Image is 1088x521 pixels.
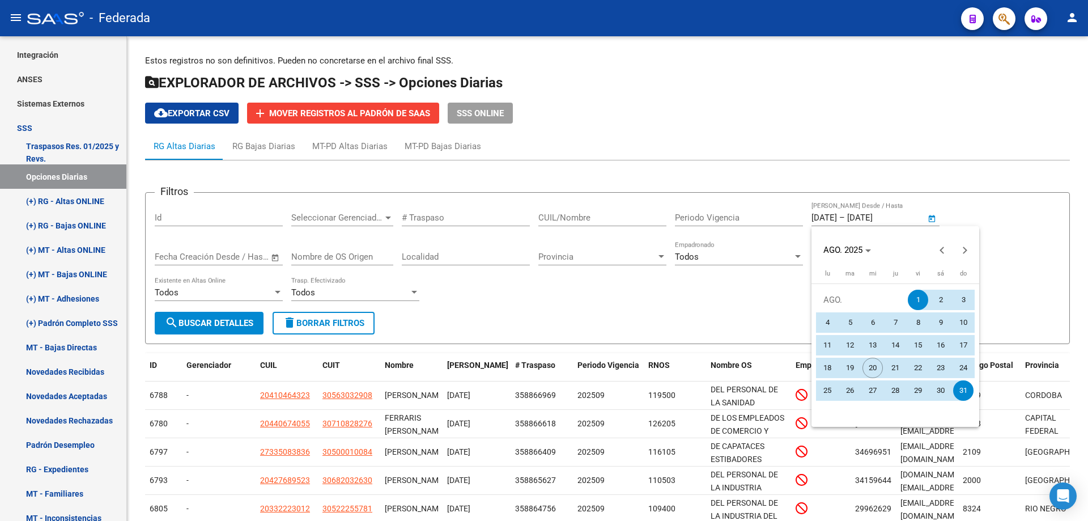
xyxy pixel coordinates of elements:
button: Next month [954,239,976,261]
span: 18 [817,358,838,378]
span: 27 [862,380,883,401]
button: 29 de agosto de 2025 [907,379,929,402]
button: 21 de agosto de 2025 [884,357,907,379]
span: 4 [817,312,838,333]
button: 27 de agosto de 2025 [861,379,884,402]
span: 17 [953,335,974,355]
button: 17 de agosto de 2025 [952,334,975,357]
span: 7 [885,312,906,333]
button: 19 de agosto de 2025 [839,357,861,379]
span: AGO. 2025 [823,245,862,255]
button: 12 de agosto de 2025 [839,334,861,357]
span: do [960,270,967,277]
button: 14 de agosto de 2025 [884,334,907,357]
button: 5 de agosto de 2025 [839,311,861,334]
button: 10 de agosto de 2025 [952,311,975,334]
button: 28 de agosto de 2025 [884,379,907,402]
span: mi [869,270,877,277]
button: 9 de agosto de 2025 [929,311,952,334]
button: 24 de agosto de 2025 [952,357,975,379]
span: 1 [908,290,928,310]
span: 2 [930,290,951,310]
button: 16 de agosto de 2025 [929,334,952,357]
span: 23 [930,358,951,378]
span: ma [845,270,855,277]
button: 1 de agosto de 2025 [907,289,929,311]
button: 20 de agosto de 2025 [861,357,884,379]
button: 4 de agosto de 2025 [816,311,839,334]
button: 11 de agosto de 2025 [816,334,839,357]
button: 22 de agosto de 2025 [907,357,929,379]
button: 26 de agosto de 2025 [839,379,861,402]
button: Choose month and year [819,240,875,260]
span: 5 [840,312,860,333]
span: 24 [953,358,974,378]
button: 30 de agosto de 2025 [929,379,952,402]
span: sá [937,270,944,277]
span: vi [916,270,920,277]
span: 26 [840,380,860,401]
span: 31 [953,380,974,401]
button: 3 de agosto de 2025 [952,289,975,311]
button: 13 de agosto de 2025 [861,334,884,357]
span: 19 [840,358,860,378]
button: 15 de agosto de 2025 [907,334,929,357]
span: 16 [930,335,951,355]
span: 21 [885,358,906,378]
span: 28 [885,380,906,401]
button: 7 de agosto de 2025 [884,311,907,334]
button: 25 de agosto de 2025 [816,379,839,402]
button: 8 de agosto de 2025 [907,311,929,334]
button: 6 de agosto de 2025 [861,311,884,334]
span: 25 [817,380,838,401]
span: ju [893,270,898,277]
span: 9 [930,312,951,333]
button: 18 de agosto de 2025 [816,357,839,379]
span: 12 [840,335,860,355]
span: 3 [953,290,974,310]
span: 15 [908,335,928,355]
span: 29 [908,380,928,401]
button: 2 de agosto de 2025 [929,289,952,311]
button: Previous month [931,239,954,261]
span: 20 [862,358,883,378]
span: 30 [930,380,951,401]
span: 8 [908,312,928,333]
button: 31 de agosto de 2025 [952,379,975,402]
td: AGO. [816,289,907,311]
span: 6 [862,312,883,333]
span: 11 [817,335,838,355]
span: lu [825,270,830,277]
span: 22 [908,358,928,378]
span: 10 [953,312,974,333]
div: Open Intercom Messenger [1049,482,1077,510]
span: 14 [885,335,906,355]
button: 23 de agosto de 2025 [929,357,952,379]
span: 13 [862,335,883,355]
